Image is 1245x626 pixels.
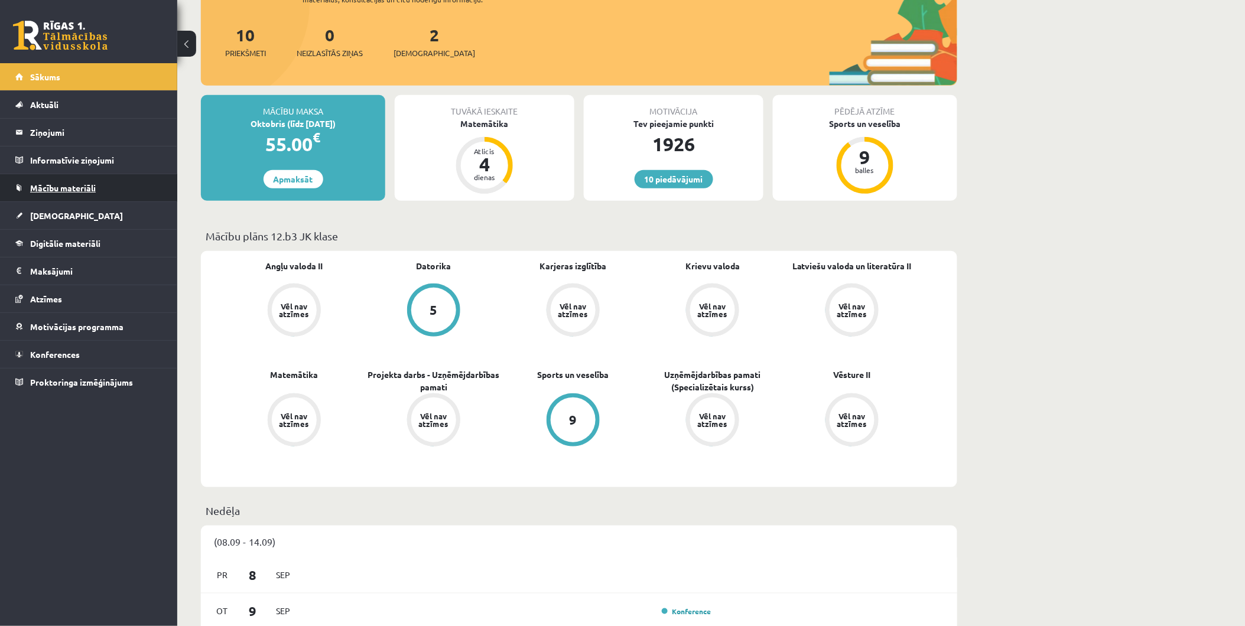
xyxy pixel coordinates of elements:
a: Vēl nav atzīmes [225,393,364,449]
div: Tuvākā ieskaite [395,95,574,118]
p: Nedēļa [206,503,953,519]
span: Sākums [30,71,60,82]
a: Mācību materiāli [15,174,162,201]
span: Sep [271,566,295,584]
a: 9 [503,393,643,449]
div: Vēl nav atzīmes [696,412,729,428]
a: Datorika [417,260,451,272]
div: (08.09 - 14.09) [201,526,957,557]
div: Vēl nav atzīmes [417,412,450,428]
a: Digitālie materiāli [15,230,162,257]
span: Motivācijas programma [30,321,123,332]
span: Digitālie materiāli [30,238,100,249]
a: Uzņēmējdarbības pamati (Specializētais kurss) [643,369,782,393]
a: Apmaksāt [264,170,323,188]
span: 9 [235,601,271,621]
a: 2[DEMOGRAPHIC_DATA] [394,24,475,59]
a: Maksājumi [15,257,162,285]
div: Atlicis [467,148,502,155]
div: Vēl nav atzīmes [278,412,311,428]
a: Vēsture II [834,369,871,381]
a: Vēl nav atzīmes [643,393,782,449]
a: Ziņojumi [15,119,162,146]
span: 8 [235,565,271,585]
a: Konference [662,607,711,616]
div: Vēl nav atzīmes [836,302,869,318]
span: Ot [210,602,235,620]
div: Mācību maksa [201,95,385,118]
a: Karjeras izglītība [540,260,607,272]
div: Tev pieejamie punkti [584,118,763,130]
span: Pr [210,566,235,584]
span: Sep [271,602,295,620]
span: Proktoringa izmēģinājums [30,377,133,387]
a: Angļu valoda II [266,260,323,272]
a: 5 [364,283,503,339]
a: Vēl nav atzīmes [782,393,922,449]
a: Aktuāli [15,91,162,118]
a: Vēl nav atzīmes [364,393,503,449]
span: [DEMOGRAPHIC_DATA] [30,210,123,221]
a: Rīgas 1. Tālmācības vidusskola [13,21,108,50]
div: 55.00 [201,130,385,158]
a: 10 piedāvājumi [635,170,713,188]
a: Vēl nav atzīmes [503,283,643,339]
span: Konferences [30,349,80,360]
span: Atzīmes [30,294,62,304]
a: Latviešu valoda un literatūra II [792,260,912,272]
a: Atzīmes [15,285,162,312]
a: Vēl nav atzīmes [782,283,922,339]
a: 0Neizlasītās ziņas [297,24,363,59]
div: Matemātika [395,118,574,130]
div: Vēl nav atzīmes [696,302,729,318]
legend: Maksājumi [30,257,162,285]
span: Priekšmeti [225,47,266,59]
a: Informatīvie ziņojumi [15,146,162,174]
a: Vēl nav atzīmes [643,283,782,339]
a: 10Priekšmeti [225,24,266,59]
legend: Ziņojumi [30,119,162,146]
span: € [313,129,321,146]
span: Aktuāli [30,99,58,110]
div: Motivācija [584,95,763,118]
div: Sports un veselība [773,118,957,130]
a: Matemātika Atlicis 4 dienas [395,118,574,195]
div: Pēdējā atzīme [773,95,957,118]
div: Vēl nav atzīmes [278,302,311,318]
legend: Informatīvie ziņojumi [30,146,162,174]
a: [DEMOGRAPHIC_DATA] [15,202,162,229]
span: [DEMOGRAPHIC_DATA] [394,47,475,59]
div: balles [847,167,883,174]
div: 5 [430,304,438,317]
a: Motivācijas programma [15,313,162,340]
a: Sports un veselība 9 balles [773,118,957,195]
span: Neizlasītās ziņas [297,47,363,59]
a: Sākums [15,63,162,90]
a: Vēl nav atzīmes [225,283,364,339]
div: 1926 [584,130,763,158]
a: Matemātika [271,369,318,381]
a: Krievu valoda [685,260,740,272]
span: Mācību materiāli [30,182,96,193]
div: dienas [467,174,502,181]
div: Vēl nav atzīmes [557,302,590,318]
div: 4 [467,155,502,174]
a: Sports un veselība [538,369,609,381]
a: Konferences [15,341,162,368]
div: Vēl nav atzīmes [836,412,869,428]
p: Mācību plāns 12.b3 JK klase [206,228,953,244]
a: Proktoringa izmēģinājums [15,369,162,396]
a: Projekta darbs - Uzņēmējdarbības pamati [364,369,503,393]
div: 9 [847,148,883,167]
div: Oktobris (līdz [DATE]) [201,118,385,130]
div: 9 [570,413,577,426]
